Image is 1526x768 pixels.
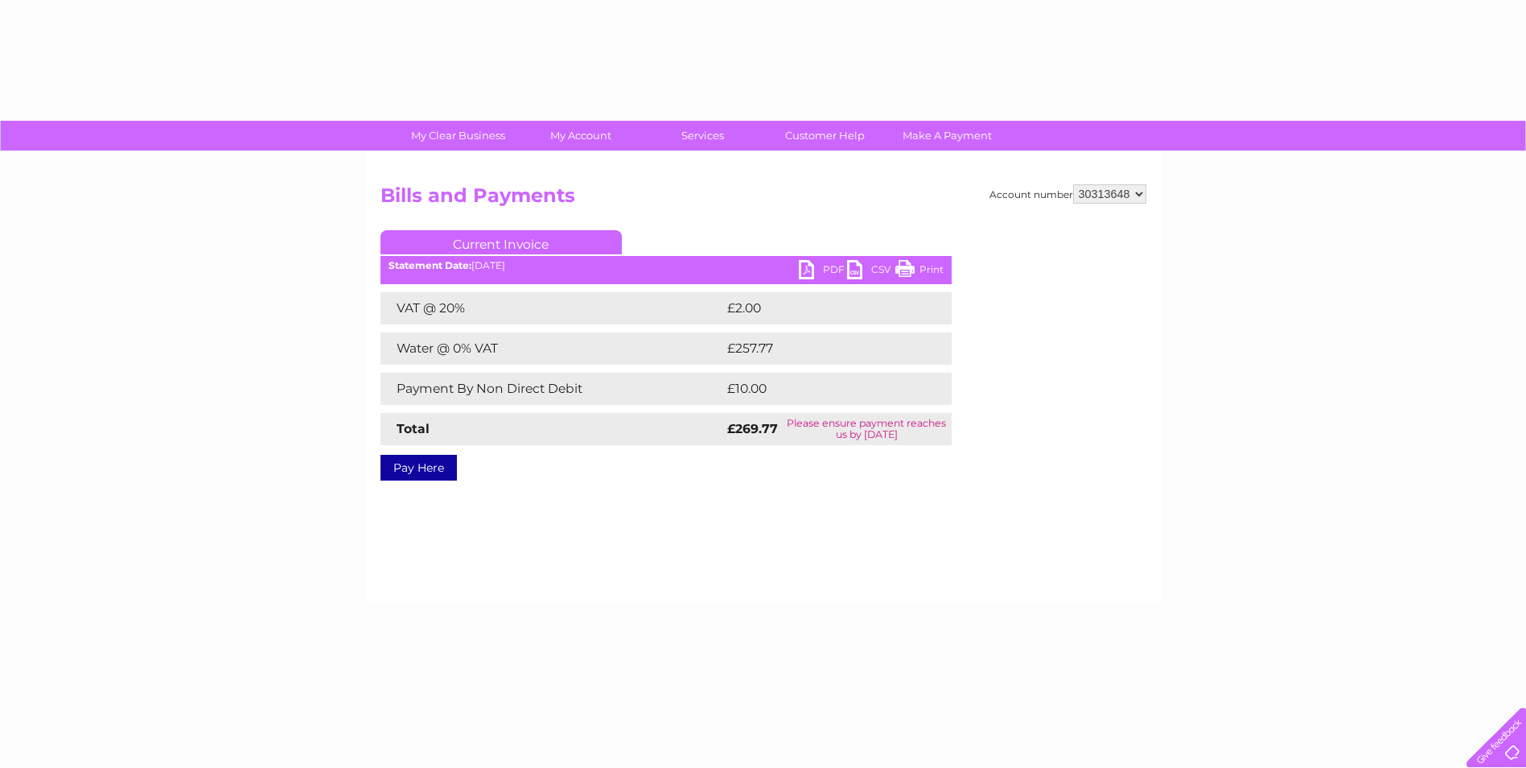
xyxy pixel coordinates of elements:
[392,121,524,151] a: My Clear Business
[636,121,769,151] a: Services
[723,292,915,324] td: £2.00
[727,421,778,436] strong: £269.77
[723,332,922,365] td: £257.77
[380,455,457,481] a: Pay Here
[389,259,471,271] b: Statement Date:
[723,373,919,405] td: £10.00
[782,413,951,445] td: Please ensure payment reaches us by [DATE]
[799,260,847,283] a: PDF
[759,121,891,151] a: Customer Help
[989,184,1146,204] div: Account number
[895,260,944,283] a: Print
[380,332,723,365] td: Water @ 0% VAT
[380,292,723,324] td: VAT @ 20%
[380,230,622,254] a: Current Invoice
[514,121,647,151] a: My Account
[847,260,895,283] a: CSV
[380,373,723,405] td: Payment By Non Direct Debit
[397,421,430,436] strong: Total
[881,121,1014,151] a: Make A Payment
[380,184,1146,215] h2: Bills and Payments
[380,260,952,271] div: [DATE]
